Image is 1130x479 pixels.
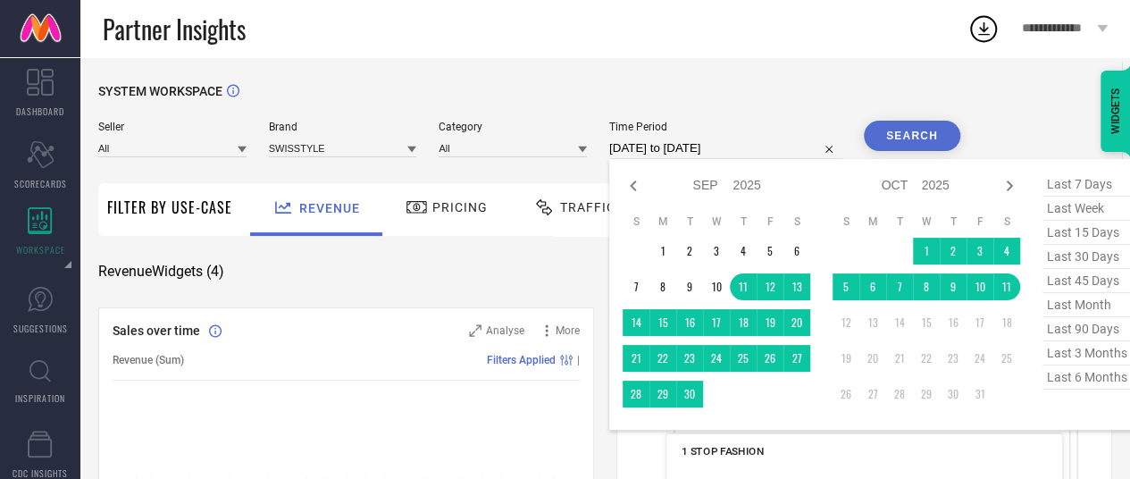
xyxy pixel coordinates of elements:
[623,175,644,197] div: Previous month
[833,345,859,372] td: Sun Oct 19 2025
[783,273,810,300] td: Sat Sep 13 2025
[783,345,810,372] td: Sat Sep 27 2025
[15,391,65,405] span: INSPIRATION
[967,238,993,265] td: Fri Oct 03 2025
[486,324,524,337] span: Analyse
[940,345,967,372] td: Thu Oct 23 2025
[783,238,810,265] td: Sat Sep 06 2025
[833,214,859,229] th: Sunday
[886,345,913,372] td: Tue Oct 21 2025
[13,322,68,335] span: SUGGESTIONS
[757,238,783,265] td: Fri Sep 05 2025
[676,381,703,408] td: Tue Sep 30 2025
[623,214,649,229] th: Sunday
[676,214,703,229] th: Tuesday
[703,273,730,300] td: Wed Sep 10 2025
[703,214,730,229] th: Wednesday
[859,381,886,408] td: Mon Oct 27 2025
[940,273,967,300] td: Thu Oct 09 2025
[299,201,360,215] span: Revenue
[913,238,940,265] td: Wed Oct 01 2025
[730,214,757,229] th: Thursday
[113,324,200,338] span: Sales over time
[993,238,1020,265] td: Sat Oct 04 2025
[703,345,730,372] td: Wed Sep 24 2025
[623,309,649,336] td: Sun Sep 14 2025
[859,273,886,300] td: Mon Oct 06 2025
[269,121,417,133] span: Brand
[730,309,757,336] td: Thu Sep 18 2025
[649,381,676,408] td: Mon Sep 29 2025
[487,354,556,366] span: Filters Applied
[676,309,703,336] td: Tue Sep 16 2025
[886,214,913,229] th: Tuesday
[913,309,940,336] td: Wed Oct 15 2025
[864,121,960,151] button: Search
[676,345,703,372] td: Tue Sep 23 2025
[999,175,1020,197] div: Next month
[913,345,940,372] td: Wed Oct 22 2025
[833,309,859,336] td: Sun Oct 12 2025
[757,214,783,229] th: Friday
[649,309,676,336] td: Mon Sep 15 2025
[113,354,184,366] span: Revenue (Sum)
[98,263,224,281] span: Revenue Widgets ( 4 )
[940,214,967,229] th: Thursday
[107,197,232,218] span: Filter By Use-Case
[682,445,764,458] span: 1 STOP FASHION
[577,354,580,366] span: |
[730,238,757,265] td: Thu Sep 04 2025
[993,309,1020,336] td: Sat Oct 18 2025
[993,214,1020,229] th: Saturday
[886,381,913,408] td: Tue Oct 28 2025
[609,138,841,159] input: Select time period
[623,345,649,372] td: Sun Sep 21 2025
[783,309,810,336] td: Sat Sep 20 2025
[757,309,783,336] td: Fri Sep 19 2025
[556,324,580,337] span: More
[649,273,676,300] td: Mon Sep 08 2025
[993,345,1020,372] td: Sat Oct 25 2025
[886,309,913,336] td: Tue Oct 14 2025
[913,381,940,408] td: Wed Oct 29 2025
[609,121,841,133] span: Time Period
[967,381,993,408] td: Fri Oct 31 2025
[649,345,676,372] td: Mon Sep 22 2025
[16,105,64,118] span: DASHBOARD
[14,177,67,190] span: SCORECARDS
[103,11,246,47] span: Partner Insights
[623,381,649,408] td: Sun Sep 28 2025
[913,214,940,229] th: Wednesday
[783,214,810,229] th: Saturday
[967,309,993,336] td: Fri Oct 17 2025
[469,324,481,337] svg: Zoom
[703,309,730,336] td: Wed Sep 17 2025
[16,243,65,256] span: WORKSPACE
[967,214,993,229] th: Friday
[98,84,222,98] span: SYSTEM WORKSPACE
[757,345,783,372] td: Fri Sep 26 2025
[649,238,676,265] td: Mon Sep 01 2025
[439,121,587,133] span: Category
[730,273,757,300] td: Thu Sep 11 2025
[886,273,913,300] td: Tue Oct 07 2025
[967,273,993,300] td: Fri Oct 10 2025
[859,309,886,336] td: Mon Oct 13 2025
[967,345,993,372] td: Fri Oct 24 2025
[730,345,757,372] td: Thu Sep 25 2025
[757,273,783,300] td: Fri Sep 12 2025
[940,381,967,408] td: Thu Oct 30 2025
[703,238,730,265] td: Wed Sep 03 2025
[993,273,1020,300] td: Sat Oct 11 2025
[940,309,967,336] td: Thu Oct 16 2025
[913,273,940,300] td: Wed Oct 08 2025
[940,238,967,265] td: Thu Oct 02 2025
[649,214,676,229] th: Monday
[676,273,703,300] td: Tue Sep 09 2025
[833,273,859,300] td: Sun Oct 05 2025
[859,345,886,372] td: Mon Oct 20 2025
[432,200,488,214] span: Pricing
[967,13,1000,45] div: Open download list
[676,238,703,265] td: Tue Sep 02 2025
[560,200,615,214] span: Traffic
